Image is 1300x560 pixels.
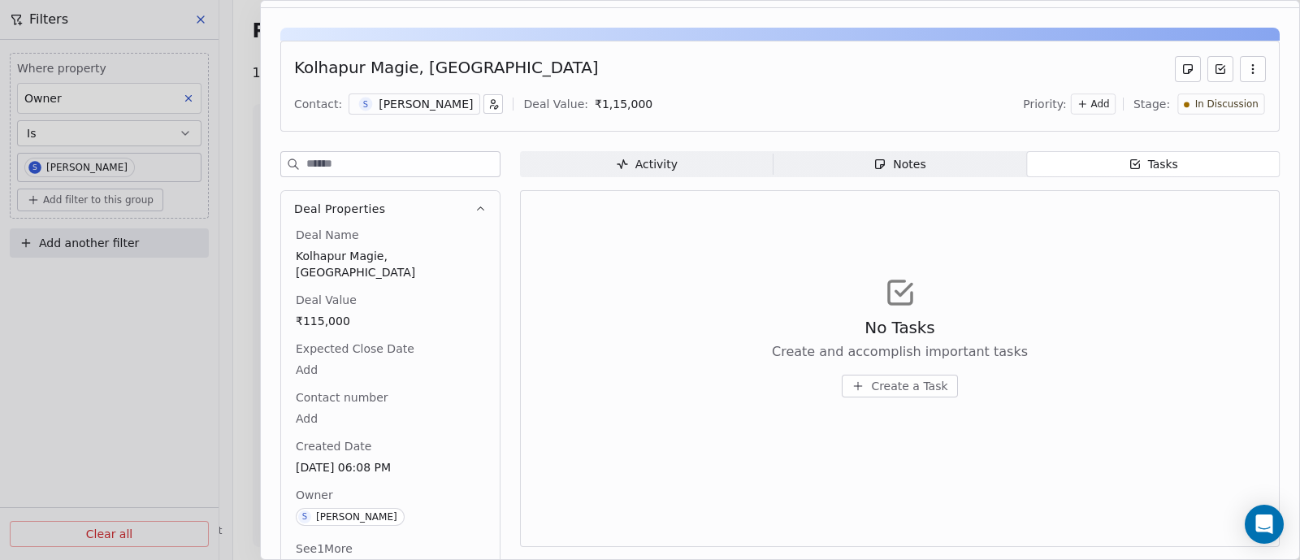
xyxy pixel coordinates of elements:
[294,96,342,112] div: Contact:
[294,201,385,217] span: Deal Properties
[292,341,418,357] span: Expected Close Date
[296,410,485,427] span: Add
[523,96,587,112] div: Deal Value:
[292,487,336,503] span: Owner
[873,156,925,173] div: Notes
[294,56,599,82] div: Kolhapur Magie, [GEOGRAPHIC_DATA]
[292,389,392,406] span: Contact number
[1245,505,1284,544] div: Open Intercom Messenger
[359,98,373,111] span: S
[379,96,473,112] div: [PERSON_NAME]
[1090,98,1109,111] span: Add
[292,438,375,454] span: Created Date
[616,156,678,173] div: Activity
[1195,98,1259,111] span: In Discussion
[296,248,485,280] span: Kolhapur Magie, [GEOGRAPHIC_DATA]
[595,98,652,111] span: ₹ 1,15,000
[296,313,485,329] span: ₹115,000
[772,342,1028,362] span: Create and accomplish important tasks
[1023,96,1067,112] span: Priority:
[292,227,362,243] span: Deal Name
[296,362,485,378] span: Add
[296,459,485,475] span: [DATE] 06:08 PM
[292,292,360,308] span: Deal Value
[1133,96,1170,112] span: Stage:
[281,191,500,227] button: Deal Properties
[302,510,307,523] div: S
[842,375,957,397] button: Create a Task
[316,511,397,523] div: [PERSON_NAME]
[864,316,934,339] span: No Tasks
[871,378,947,394] span: Create a Task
